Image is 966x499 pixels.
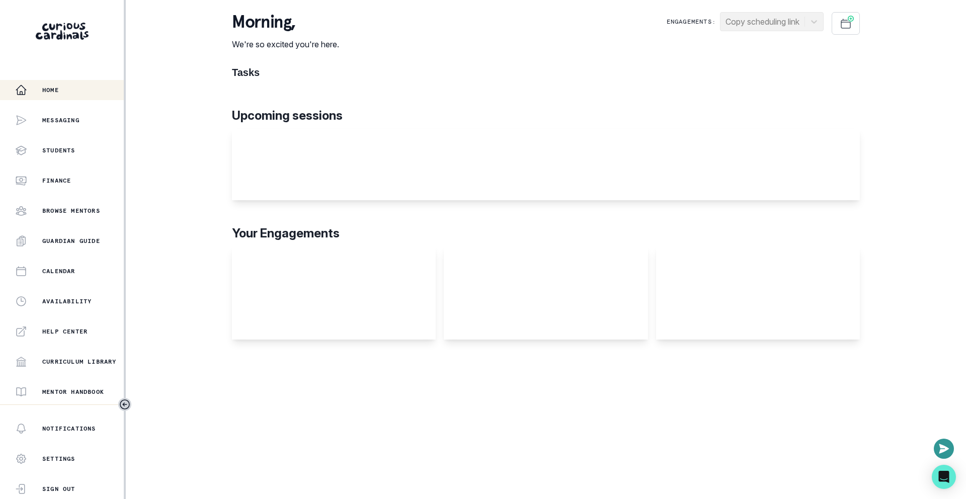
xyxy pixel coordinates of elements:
[232,107,860,125] p: Upcoming sessions
[232,38,339,50] p: We're so excited you're here.
[667,18,716,26] p: Engagements:
[42,86,59,94] p: Home
[36,23,89,40] img: Curious Cardinals Logo
[42,425,96,433] p: Notifications
[42,485,75,493] p: Sign Out
[118,398,131,411] button: Toggle sidebar
[42,207,100,215] p: Browse Mentors
[934,439,954,459] button: Open or close messaging widget
[42,116,79,124] p: Messaging
[42,177,71,185] p: Finance
[42,455,75,463] p: Settings
[42,297,92,305] p: Availability
[932,465,956,489] div: Open Intercom Messenger
[42,388,104,396] p: Mentor Handbook
[42,358,117,366] p: Curriculum Library
[42,327,88,336] p: Help Center
[42,146,75,154] p: Students
[42,237,100,245] p: Guardian Guide
[232,66,860,78] h1: Tasks
[832,12,860,35] button: Schedule Sessions
[232,12,339,32] p: morning ,
[42,267,75,275] p: Calendar
[232,224,860,242] p: Your Engagements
